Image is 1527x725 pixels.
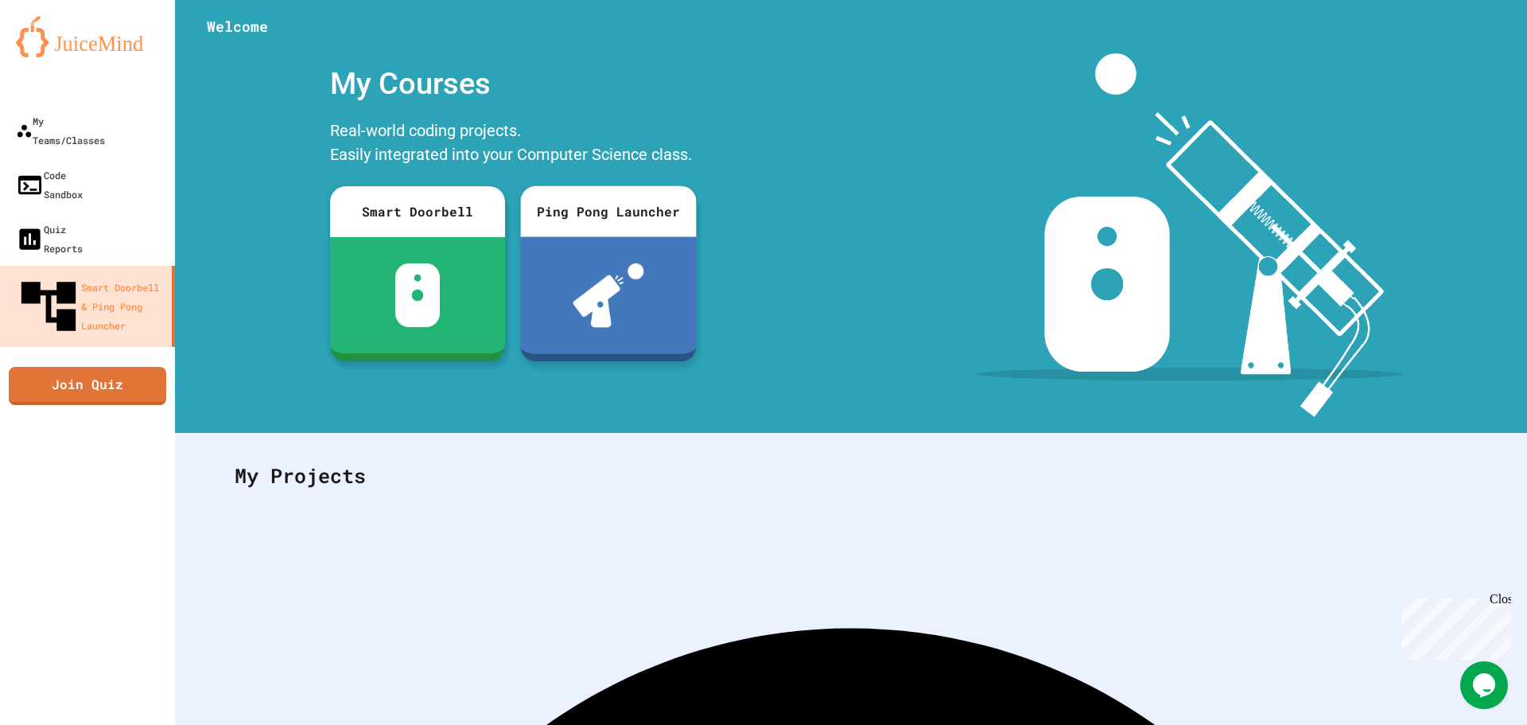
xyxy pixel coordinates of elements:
[520,185,696,236] div: Ping Pong Launcher
[16,220,83,258] div: Quiz Reports
[9,367,166,405] a: Join Quiz
[16,166,83,204] div: Code Sandbox
[330,186,505,237] div: Smart Doorbell
[16,274,165,339] div: Smart Doorbell & Ping Pong Launcher
[322,53,704,115] div: My Courses
[976,53,1402,417] img: banner-image-my-projects.png
[322,115,704,174] div: Real-world coding projects. Easily integrated into your Computer Science class.
[219,445,1483,507] div: My Projects
[6,6,110,101] div: Chat with us now!Close
[16,111,105,150] div: My Teams/Classes
[1395,592,1511,660] iframe: chat widget
[573,263,643,327] img: ppl-with-ball.png
[16,16,159,57] img: logo-orange.svg
[1460,661,1511,709] iframe: chat widget
[395,263,441,327] img: sdb-white.svg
